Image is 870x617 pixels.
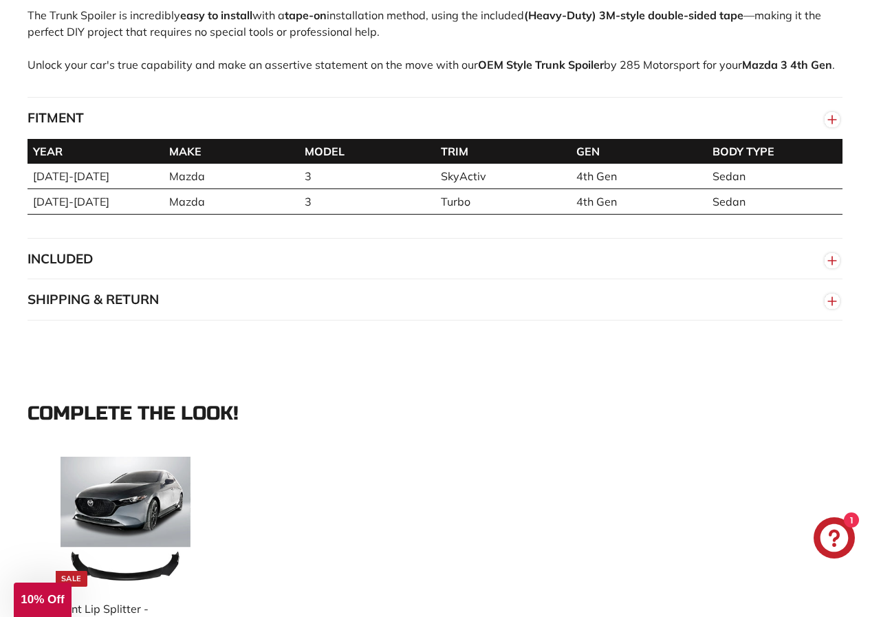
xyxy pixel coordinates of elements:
[299,188,435,214] td: 3
[571,139,707,164] th: GEN
[435,188,572,214] td: Turbo
[299,139,435,164] th: MODEL
[285,8,327,22] strong: tape-on
[571,188,707,214] td: 4th Gen
[180,8,252,22] strong: easy to install
[28,239,842,280] button: INCLUDED
[435,139,572,164] th: TRIM
[28,188,164,214] td: [DATE]-[DATE]
[707,139,843,164] th: BODY TYPE
[742,58,832,72] strong: Mazda 3 4th Gen
[164,164,300,189] td: Mazda
[478,58,532,72] strong: OEM Style
[28,98,842,139] button: FITMENT
[28,139,164,164] th: YEAR
[571,164,707,189] td: 4th Gen
[524,8,743,22] strong: (Heavy-Duty) 3M-style double-sided tape
[707,188,843,214] td: Sedan
[707,164,843,189] td: Sedan
[809,517,859,562] inbox-online-store-chat: Shopify online store chat
[56,571,87,587] div: Sale
[164,188,300,214] td: Mazda
[28,164,164,189] td: [DATE]-[DATE]
[28,403,842,424] div: Complete the look!
[435,164,572,189] td: SkyActiv
[21,593,64,606] span: 10% Off
[299,164,435,189] td: 3
[535,58,604,72] strong: Trunk Spoiler
[164,139,300,164] th: MAKE
[28,279,842,321] button: SHIPPING & RETURN
[14,583,72,617] div: 10% Off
